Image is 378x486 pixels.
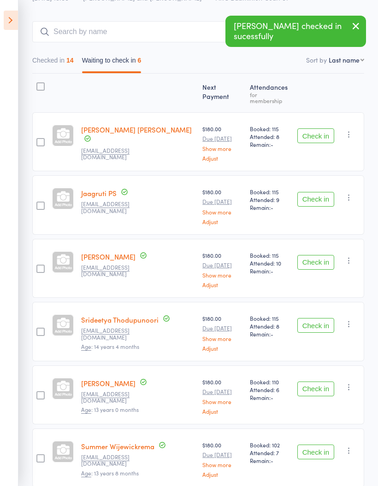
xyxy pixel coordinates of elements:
button: Check in [297,255,334,270]
a: Show more [202,462,242,468]
small: Bristo.varghese2@gmail.com [81,391,141,404]
div: $180.00 [202,378,242,414]
small: Due [DATE] [202,262,242,268]
a: Adjust [202,345,242,351]
label: Sort by [306,55,327,64]
a: Show more [202,272,242,278]
span: Booked: 115 [250,188,290,196]
span: Attended: 10 [250,259,290,267]
span: Booked: 115 [250,125,290,133]
small: Due [DATE] [202,451,242,458]
span: - [271,267,273,275]
span: - [271,203,273,211]
span: Remain: [250,330,290,338]
div: $180.00 [202,251,242,288]
a: Show more [202,336,242,341]
span: : 13 years 0 months [81,405,139,414]
span: Booked: 110 [250,378,290,386]
span: Remain: [250,203,290,211]
a: Srideetya Thodupunoori [81,315,159,324]
input: Search by name [32,21,272,42]
a: Show more [202,399,242,405]
small: Scute34u@gmail.com [81,327,141,341]
div: Atten­dances [246,78,294,108]
div: for membership [250,92,290,104]
span: Booked: 115 [250,251,290,259]
a: Adjust [202,219,242,225]
button: Check in [297,192,334,207]
span: Remain: [250,267,290,275]
a: Adjust [202,282,242,288]
a: [PERSON_NAME] [PERSON_NAME] [81,125,192,134]
a: Jaagruti PS [81,188,117,198]
button: Check in [297,318,334,333]
a: Adjust [202,155,242,161]
span: - [271,330,273,338]
span: - [271,140,273,148]
a: Adjust [202,471,242,477]
small: Due [DATE] [202,388,242,395]
button: Check in [297,445,334,459]
small: Due [DATE] [202,325,242,331]
div: 14 [66,57,74,64]
span: Attended: 6 [250,386,290,393]
a: [PERSON_NAME] [81,252,136,261]
div: [PERSON_NAME] checked in sucessfully [225,16,366,47]
span: Remain: [250,140,290,148]
small: Due [DATE] [202,198,242,205]
span: - [271,393,273,401]
small: Due [DATE] [202,135,242,142]
a: Adjust [202,408,242,414]
span: Attended: 9 [250,196,290,203]
span: Attended: 8 [250,322,290,330]
div: 6 [138,57,142,64]
small: jtjonal1305@gmail.com [81,264,141,278]
button: Check in [297,128,334,143]
button: Checked in14 [32,52,74,73]
small: Gkumarpradeep0606@gmail.com [81,147,141,161]
span: Attended: 8 [250,133,290,140]
span: : 13 years 8 months [81,469,139,477]
span: Remain: [250,457,290,464]
a: Show more [202,145,242,151]
span: Booked: 115 [250,314,290,322]
a: Show more [202,209,242,215]
div: Next Payment [199,78,246,108]
span: : 14 years 4 months [81,342,139,351]
div: $180.00 [202,441,242,477]
span: Remain: [250,393,290,401]
button: Check in [297,382,334,396]
div: $180.00 [202,314,242,351]
span: Booked: 102 [250,441,290,449]
div: $180.00 [202,188,242,224]
div: $180.00 [202,125,242,161]
span: - [271,457,273,464]
small: Devavejay@yahoo.com [81,454,141,467]
span: Attended: 7 [250,449,290,457]
div: Last name [329,55,360,64]
a: Summer Wijewickrema [81,441,154,451]
a: [PERSON_NAME] [81,378,136,388]
small: senthilkps1@gmail.com [81,201,141,214]
button: Waiting to check in6 [82,52,142,73]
